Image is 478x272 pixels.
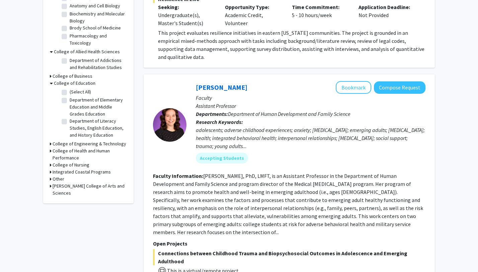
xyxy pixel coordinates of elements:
label: Brody School of Medicine [70,24,121,31]
label: Department of Elementary Education and Middle Grades Education [70,96,125,118]
label: Department of Literacy Studies, English Education, and History Education [70,118,125,139]
label: Biochemistry and Molecular Biology [70,10,125,24]
label: (Select All) [70,88,91,95]
p: Seeking: [158,3,215,11]
span: Department of Human Development and Family Science [228,111,350,117]
h3: College of Health and Human Performance [53,147,127,161]
span: Connections between Childhood Trauma and Biopsychosocial Outcomes in Adolescence and Emerging Adu... [153,249,425,265]
b: Departments: [196,111,228,117]
div: Academic Credit, Volunteer [220,3,287,27]
div: adolescents; adverse childhood experiences; anxiety; [MEDICAL_DATA]; emerging adults; [MEDICAL_DA... [196,126,425,150]
b: Faculty Information: [153,173,203,179]
label: Anatomy and Cell Biology [70,2,120,9]
mat-chip: Accepting Students [196,153,248,163]
label: Pharmacology and Toxicology [70,32,125,47]
p: Faculty [196,94,425,102]
p: Assistant Professor [196,102,425,110]
iframe: Chat [5,242,28,267]
p: Application Deadline: [358,3,415,11]
p: Time Commitment: [292,3,349,11]
h3: Other [53,176,64,183]
p: This project evaluates resilience initiatives in eastern [US_STATE] communities. The project is g... [158,29,425,61]
h3: [PERSON_NAME] College of Arts and Sciences [53,183,127,197]
div: Undergraduate(s), Master's Student(s) [158,11,215,27]
p: Open Projects [153,240,425,248]
h3: College of Business [53,73,92,80]
h3: College of Nursing [53,161,89,168]
b: Research Keywords: [196,119,243,125]
h3: College of Education [54,80,95,87]
button: Compose Request to Kayla Fitzke [374,81,425,94]
a: [PERSON_NAME] [196,83,247,91]
div: Not Provided [353,3,420,27]
h3: Integrated Coastal Programs [53,168,111,176]
button: Add Kayla Fitzke to Bookmarks [336,81,371,94]
h3: College of Engineering & Technology [53,140,126,147]
p: Opportunity Type: [225,3,282,11]
label: Department of Addictions and Rehabilitation Studies [70,57,125,71]
fg-read-more: [PERSON_NAME], PhD, LMFT, is an Assistant Professor in the Department of Human Development and Fa... [153,173,423,235]
h3: College of Allied Health Sciences [54,48,120,55]
div: 5 - 10 hours/week [287,3,354,27]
